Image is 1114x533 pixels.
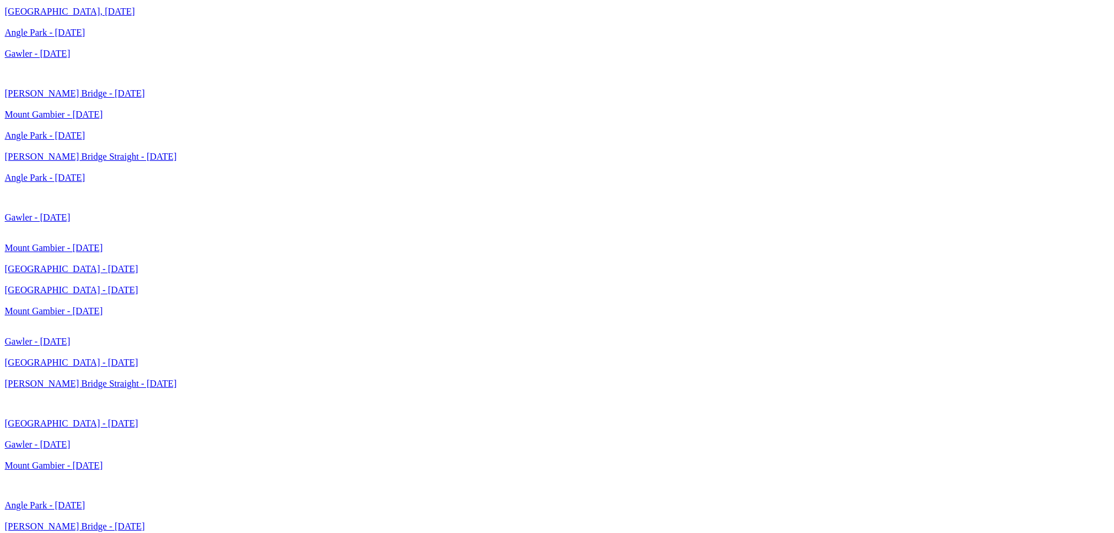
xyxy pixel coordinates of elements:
a: Angle Park - [DATE] [5,173,85,183]
a: Angle Park - [DATE] [5,500,85,510]
a: Mount Gambier - [DATE] [5,243,103,253]
a: [PERSON_NAME] Bridge Straight - [DATE] [5,152,177,161]
a: [GEOGRAPHIC_DATA] - [DATE] [5,264,138,274]
a: [GEOGRAPHIC_DATA] - [DATE] [5,418,138,428]
a: Gawler - [DATE] [5,212,70,222]
a: Angle Park - [DATE] [5,27,85,37]
a: Gawler - [DATE] [5,439,70,449]
a: Gawler - [DATE] [5,49,70,59]
a: [GEOGRAPHIC_DATA] - [DATE] [5,285,138,295]
a: [PERSON_NAME] Bridge - [DATE] [5,88,145,98]
a: Angle Park - [DATE] [5,130,85,140]
a: Mount Gambier - [DATE] [5,306,103,316]
a: Mount Gambier - [DATE] [5,460,103,470]
a: [PERSON_NAME] Bridge - [DATE] [5,521,145,531]
a: [PERSON_NAME] Bridge Straight - [DATE] [5,379,177,388]
a: [GEOGRAPHIC_DATA], [DATE] [5,6,135,16]
a: Gawler - [DATE] [5,336,70,346]
a: Mount Gambier - [DATE] [5,109,103,119]
a: [GEOGRAPHIC_DATA] - [DATE] [5,357,138,367]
